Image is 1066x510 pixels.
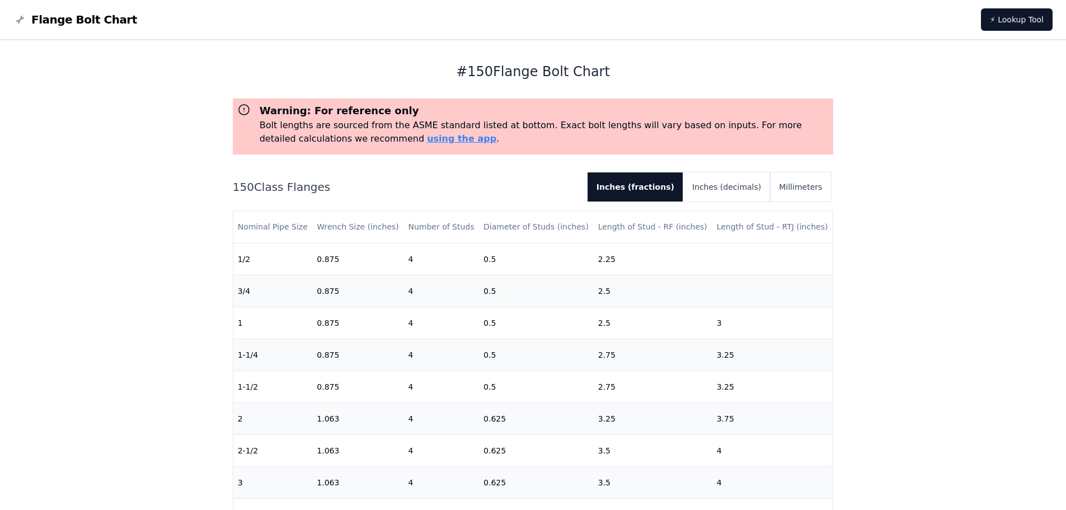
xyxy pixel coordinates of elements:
[981,8,1053,31] a: ⚡ Lookup Tool
[712,211,833,243] th: Length of Stud - RTJ (inches)
[233,179,579,195] h2: 150 Class Flanges
[479,211,594,243] th: Diameter of Studs (inches)
[312,434,403,466] td: 1.063
[312,275,403,307] td: 0.875
[403,466,479,498] td: 4
[712,371,833,403] td: 3.25
[403,434,479,466] td: 4
[233,275,313,307] td: 3/4
[312,371,403,403] td: 0.875
[594,371,712,403] td: 2.75
[683,172,770,202] button: Inches (decimals)
[233,466,313,498] td: 3
[13,13,27,26] img: Flange Bolt Chart Logo
[312,211,403,243] th: Wrench Size (inches)
[403,403,479,434] td: 4
[479,434,594,466] td: 0.625
[712,403,833,434] td: 3.75
[770,172,831,202] button: Millimeters
[712,434,833,466] td: 4
[594,243,712,275] td: 2.25
[594,307,712,339] td: 2.5
[233,243,313,275] td: 1/2
[594,466,712,498] td: 3.5
[403,211,479,243] th: Number of Studs
[233,434,313,466] td: 2-1/2
[233,63,834,81] h1: # 150 Flange Bolt Chart
[479,403,594,434] td: 0.625
[233,371,313,403] td: 1-1/2
[312,307,403,339] td: 0.875
[260,103,829,119] h3: Warning: For reference only
[312,243,403,275] td: 0.875
[13,12,137,27] a: Flange Bolt Chart LogoFlange Bolt Chart
[233,307,313,339] td: 1
[712,307,833,339] td: 3
[260,119,829,146] p: Bolt lengths are sourced from the ASME standard listed at bottom. Exact bolt lengths will vary ba...
[479,307,594,339] td: 0.5
[479,243,594,275] td: 0.5
[403,243,479,275] td: 4
[312,466,403,498] td: 1.063
[403,339,479,371] td: 4
[594,275,712,307] td: 2.5
[479,275,594,307] td: 0.5
[403,307,479,339] td: 4
[594,339,712,371] td: 2.75
[712,466,833,498] td: 4
[403,275,479,307] td: 4
[594,434,712,466] td: 3.5
[479,339,594,371] td: 0.5
[31,12,137,27] span: Flange Bolt Chart
[479,371,594,403] td: 0.5
[233,403,313,434] td: 2
[594,211,712,243] th: Length of Stud - RF (inches)
[312,339,403,371] td: 0.875
[233,211,313,243] th: Nominal Pipe Size
[588,172,683,202] button: Inches (fractions)
[403,371,479,403] td: 4
[594,403,712,434] td: 3.25
[479,466,594,498] td: 0.625
[312,403,403,434] td: 1.063
[427,133,496,144] a: using the app
[233,339,313,371] td: 1-1/4
[712,339,833,371] td: 3.25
